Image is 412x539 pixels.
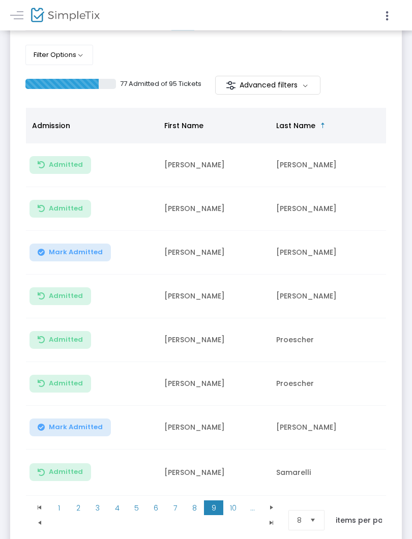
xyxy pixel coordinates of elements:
td: [PERSON_NAME] [270,406,382,450]
button: Select [306,511,320,530]
span: Go to the next page [262,501,281,516]
span: Page 2 [69,501,88,516]
img: filter [226,81,236,91]
span: Last Name [276,121,315,131]
td: [PERSON_NAME] [158,319,270,363]
span: Page 4 [107,501,127,516]
td: [PERSON_NAME] [270,275,382,319]
span: Mark Admitted [49,249,103,257]
span: Page 6 [146,501,165,516]
button: Admitted [30,464,91,482]
button: Mark Admitted [30,244,111,262]
span: Admitted [49,205,83,213]
td: [PERSON_NAME] [158,231,270,275]
span: 8 [297,516,302,526]
td: [PERSON_NAME] [158,188,270,231]
span: Go to the previous page [36,519,44,527]
span: Admission [32,121,70,131]
td: [PERSON_NAME] [158,363,270,406]
span: Page 5 [127,501,146,516]
button: Admitted [30,200,91,218]
span: Go to the last page [268,519,276,527]
span: Admitted [49,292,83,301]
div: Data table [26,108,386,496]
button: Admitted [30,288,91,306]
span: Go to the last page [262,516,281,531]
td: [PERSON_NAME] [158,450,270,496]
span: Go to the next page [268,504,276,512]
button: Admitted [30,332,91,349]
span: Admitted [49,468,83,476]
span: Page 11 [243,501,262,516]
span: Go to the first page [30,501,49,516]
button: Mark Admitted [30,419,111,437]
span: Sortable [319,122,327,130]
button: Filter Options [25,45,93,66]
span: Mark Admitted [49,424,103,432]
span: Page 7 [165,501,185,516]
span: Page 10 [223,501,243,516]
span: Admitted [49,336,83,344]
td: [PERSON_NAME] [270,231,382,275]
span: Admitted [49,380,83,388]
td: [PERSON_NAME] [270,188,382,231]
span: Page 9 [204,501,223,516]
td: [PERSON_NAME] [158,406,270,450]
span: Go to the first page [36,504,44,512]
td: [PERSON_NAME] [270,144,382,188]
label: items per page [336,516,393,526]
td: Proescher [270,363,382,406]
span: Go to the previous page [30,516,49,531]
button: Admitted [30,157,91,174]
m-button: Advanced filters [215,76,320,95]
td: Proescher [270,319,382,363]
span: First Name [164,121,203,131]
td: [PERSON_NAME] [158,144,270,188]
p: 77 Admitted of 95 Tickets [120,79,201,89]
span: Page 8 [185,501,204,516]
td: [PERSON_NAME] [158,275,270,319]
span: Admitted [49,161,83,169]
button: Admitted [30,375,91,393]
td: Samarelli [270,450,382,496]
span: Page 1 [49,501,69,516]
span: Page 3 [88,501,107,516]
